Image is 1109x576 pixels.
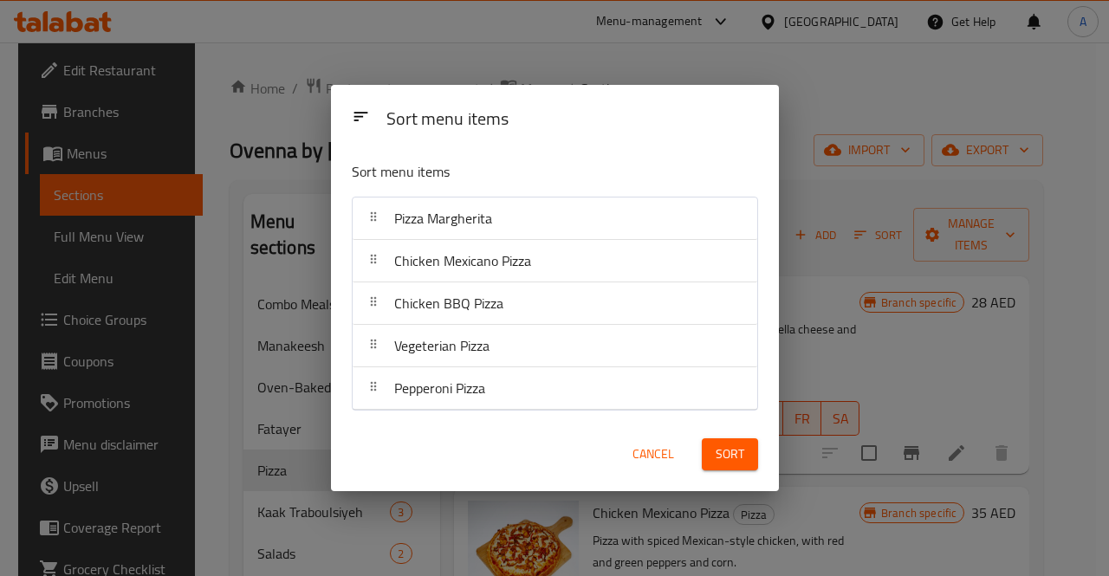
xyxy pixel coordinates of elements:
[379,100,765,139] div: Sort menu items
[394,290,503,316] span: Chicken BBQ Pizza
[626,438,681,470] button: Cancel
[702,438,758,470] button: Sort
[394,248,531,274] span: Chicken Mexicano Pizza
[394,333,490,359] span: Vegeterian Pizza
[394,375,485,401] span: Pepperoni Pizza
[394,205,492,231] span: Pizza Margherita
[632,443,674,465] span: Cancel
[716,443,744,465] span: Sort
[353,197,757,240] div: Pizza Margherita
[352,161,674,183] p: Sort menu items
[353,367,757,410] div: Pepperoni Pizza
[353,325,757,367] div: Vegeterian Pizza
[353,240,757,282] div: Chicken Mexicano Pizza
[353,282,757,325] div: Chicken BBQ Pizza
